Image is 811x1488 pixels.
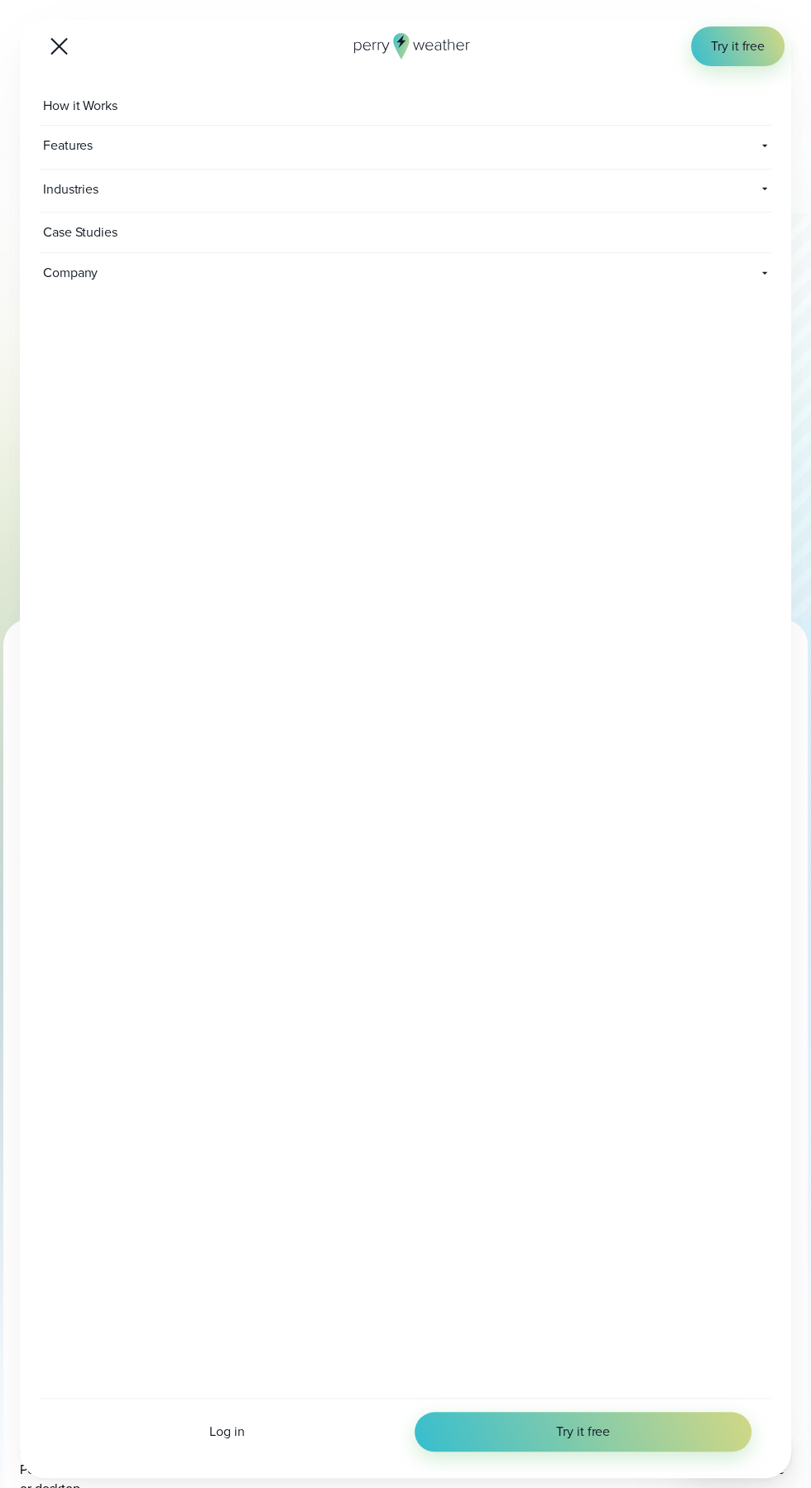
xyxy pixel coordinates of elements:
[691,26,785,66] a: Try it free
[556,1422,610,1442] span: Try it free
[40,170,528,209] span: Industries
[40,86,124,126] span: How it Works
[40,213,771,253] a: Case Studies
[415,1412,751,1452] a: Try it free
[40,253,201,293] span: Company
[711,36,765,56] span: Try it free
[209,1422,244,1442] span: Log in
[60,1422,395,1442] a: Log in
[40,86,771,127] a: How it Works
[40,213,124,252] span: Case Studies
[40,126,320,165] span: Features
